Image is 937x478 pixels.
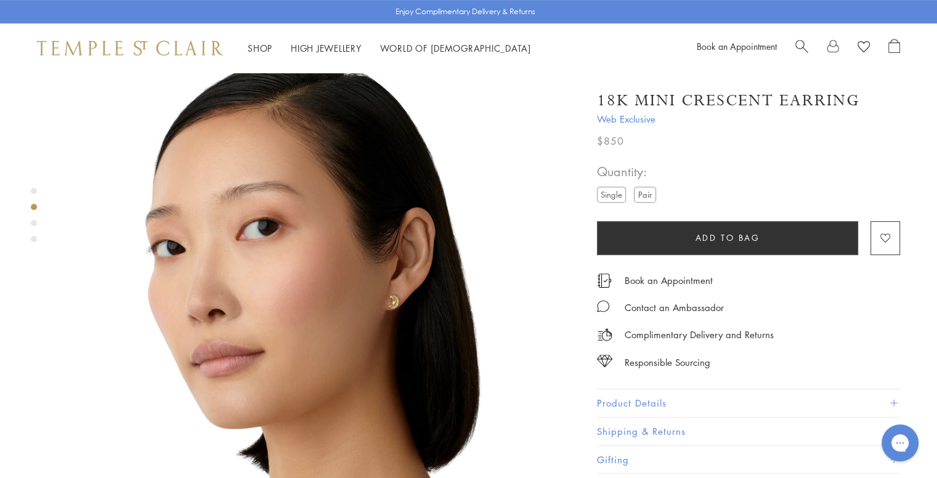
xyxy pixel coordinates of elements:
[597,389,900,417] button: Product Details
[597,187,626,202] label: Single
[248,42,272,54] a: ShopShop
[625,355,710,370] div: Responsible Sourcing
[795,39,808,57] a: Search
[597,446,900,474] button: Gifting
[697,40,777,52] a: Book an Appointment
[597,221,858,255] button: Add to bag
[291,42,362,54] a: High JewelleryHigh Jewellery
[37,41,223,55] img: Temple St. Clair
[625,327,774,342] p: Complimentary Delivery and Returns
[597,111,900,127] span: Web Exclusive
[597,161,661,182] span: Quantity:
[248,41,531,56] nav: Main navigation
[597,418,900,445] button: Shipping & Returns
[597,133,624,149] span: $850
[395,6,535,18] p: Enjoy Complimentary Delivery & Returns
[625,300,724,315] div: Contact an Ambassador
[875,420,925,466] iframe: Gorgias live chat messenger
[597,327,612,342] img: icon_delivery.svg
[597,300,609,312] img: MessageIcon-01_2.svg
[634,187,656,202] label: Pair
[380,42,531,54] a: World of [DEMOGRAPHIC_DATA]World of [DEMOGRAPHIC_DATA]
[625,273,713,287] a: Book an Appointment
[858,39,870,57] a: View Wishlist
[597,355,612,367] img: icon_sourcing.svg
[597,273,612,288] img: icon_appointment.svg
[696,231,760,245] span: Add to bag
[888,39,900,57] a: Open Shopping Bag
[31,185,37,252] div: Product gallery navigation
[597,90,860,111] h1: 18K Mini Crescent Earring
